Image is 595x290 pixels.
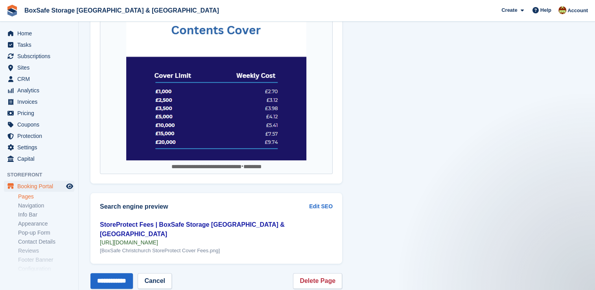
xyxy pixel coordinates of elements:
span: Settings [17,142,64,153]
a: menu [4,51,74,62]
span: Pricing [17,108,64,119]
a: menu [4,153,74,164]
a: Edit SEO [309,202,333,211]
a: Cancel [138,273,171,289]
a: menu [4,28,74,39]
a: Navigation [18,202,74,209]
span: Capital [17,153,64,164]
a: menu [4,62,74,73]
a: menu [4,130,74,141]
a: menu [4,119,74,130]
span: Create [501,6,517,14]
a: menu [4,108,74,119]
span: Protection [17,130,64,141]
span: Booking Portal [17,181,64,192]
span: Help [540,6,551,14]
span: Analytics [17,85,64,96]
div: [URL][DOMAIN_NAME] [100,239,333,246]
a: menu [4,181,74,192]
span: Coupons [17,119,64,130]
a: Contact Details [18,238,74,246]
span: Storefront [7,171,78,179]
span: Account [567,7,588,15]
a: BoxSafe Storage [GEOGRAPHIC_DATA] & [GEOGRAPHIC_DATA] [21,4,222,17]
a: menu [4,96,74,107]
a: Pages [18,193,74,200]
a: Info Bar [18,211,74,218]
a: Delete Page [293,273,342,289]
span: Invoices [17,96,64,107]
span: Tasks [17,39,64,50]
a: Appearance [18,220,74,228]
a: Pop-up Form [18,229,74,237]
span: CRM [17,73,64,84]
h2: Search engine preview [100,203,309,210]
a: Configuration [18,265,74,273]
img: stora-icon-8386f47178a22dfd0bd8f6a31ec36ba5ce8667c1dd55bd0f319d3a0aa187defe.svg [6,5,18,17]
a: Preview store [65,182,74,191]
a: Footer Banner [18,256,74,264]
a: Reviews [18,247,74,255]
span: Home [17,28,64,39]
span: Sites [17,62,64,73]
a: menu [4,85,74,96]
a: menu [4,142,74,153]
a: menu [4,73,74,84]
span: Subscriptions [17,51,64,62]
a: menu [4,39,74,50]
div: StoreProtect Fees | BoxSafe Storage [GEOGRAPHIC_DATA] & [GEOGRAPHIC_DATA] [100,220,333,239]
div: [BoxSafe Christchurch StoreProtect Cover Fees.png] [100,247,333,254]
img: Kim [558,6,566,14]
